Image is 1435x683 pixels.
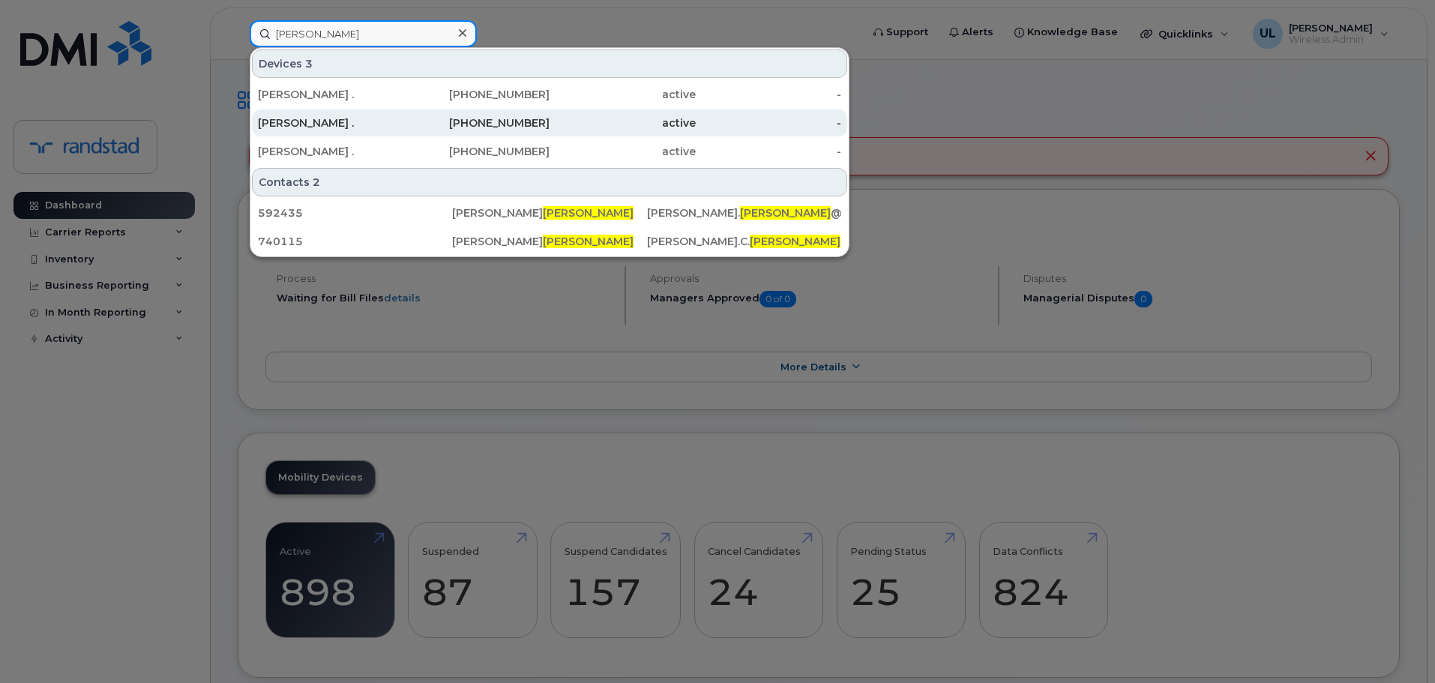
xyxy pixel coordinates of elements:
[305,56,313,71] span: 3
[252,81,847,108] a: [PERSON_NAME] .[PHONE_NUMBER]active-
[550,144,696,159] div: active
[313,175,320,190] span: 2
[252,199,847,226] a: 592435[PERSON_NAME][PERSON_NAME][PERSON_NAME].[PERSON_NAME]@[DOMAIN_NAME]
[452,234,646,249] div: [PERSON_NAME]
[696,144,842,159] div: -
[740,206,831,220] span: [PERSON_NAME]
[258,115,404,130] div: [PERSON_NAME] .
[647,205,841,220] div: [PERSON_NAME]. @[DOMAIN_NAME]
[404,144,550,159] div: [PHONE_NUMBER]
[252,228,847,255] a: 740115[PERSON_NAME][PERSON_NAME][PERSON_NAME].C.[PERSON_NAME]@[DOMAIN_NAME]
[543,206,634,220] span: [PERSON_NAME]
[550,115,696,130] div: active
[543,235,634,248] span: [PERSON_NAME]
[404,87,550,102] div: [PHONE_NUMBER]
[258,144,404,159] div: [PERSON_NAME] .
[252,49,847,78] div: Devices
[252,138,847,165] a: [PERSON_NAME] .[PHONE_NUMBER]active-
[750,235,840,248] span: [PERSON_NAME]
[252,109,847,136] a: [PERSON_NAME] .[PHONE_NUMBER]active-
[696,115,842,130] div: -
[258,205,452,220] div: 592435
[647,234,841,249] div: [PERSON_NAME].C. @[DOMAIN_NAME]
[258,234,452,249] div: 740115
[404,115,550,130] div: [PHONE_NUMBER]
[452,205,646,220] div: [PERSON_NAME]
[258,87,404,102] div: [PERSON_NAME] .
[550,87,696,102] div: active
[252,168,847,196] div: Contacts
[696,87,842,102] div: -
